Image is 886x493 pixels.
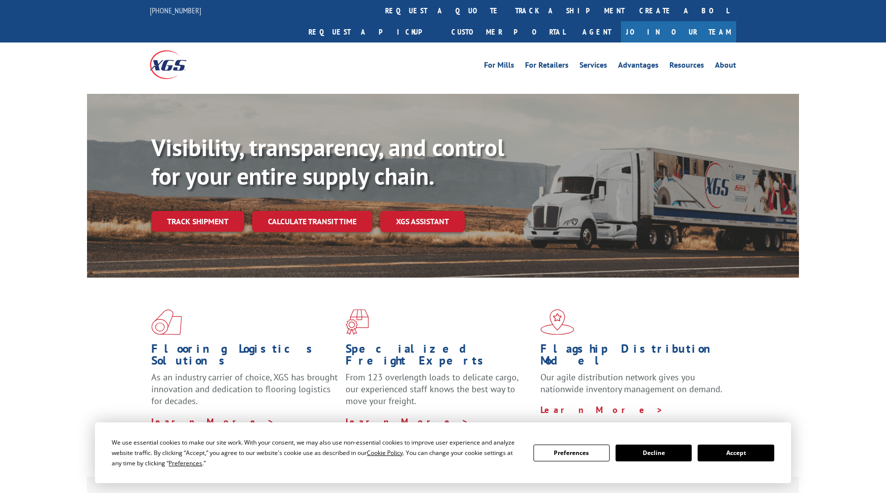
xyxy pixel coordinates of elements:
[380,211,465,232] a: XGS ASSISTANT
[715,61,736,72] a: About
[150,5,201,15] a: [PHONE_NUMBER]
[525,61,569,72] a: For Retailers
[346,416,469,427] a: Learn More >
[301,21,444,42] a: Request a pickup
[540,371,722,395] span: Our agile distribution network gives you nationwide inventory management on demand.
[669,61,704,72] a: Resources
[621,21,736,42] a: Join Our Team
[616,445,692,461] button: Decline
[698,445,774,461] button: Accept
[540,343,727,371] h1: Flagship Distribution Model
[95,422,791,483] div: Cookie Consent Prompt
[151,371,338,407] span: As an industry carrier of choice, XGS has brought innovation and dedication to flooring logistics...
[112,437,521,468] div: We use essential cookies to make our site work. With your consent, we may also use non-essential ...
[346,343,532,371] h1: Specialized Freight Experts
[484,61,514,72] a: For Mills
[151,343,338,371] h1: Flooring Logistics Solutions
[367,449,403,457] span: Cookie Policy
[540,309,575,335] img: xgs-icon-flagship-distribution-model-red
[540,404,664,415] a: Learn More >
[533,445,610,461] button: Preferences
[618,61,659,72] a: Advantages
[169,459,202,467] span: Preferences
[573,21,621,42] a: Agent
[151,132,504,191] b: Visibility, transparency, and control for your entire supply chain.
[252,211,372,232] a: Calculate transit time
[444,21,573,42] a: Customer Portal
[346,309,369,335] img: xgs-icon-focused-on-flooring-red
[151,309,182,335] img: xgs-icon-total-supply-chain-intelligence-red
[151,416,274,427] a: Learn More >
[346,371,532,415] p: From 123 overlength loads to delicate cargo, our experienced staff knows the best way to move you...
[579,61,607,72] a: Services
[151,211,244,232] a: Track shipment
